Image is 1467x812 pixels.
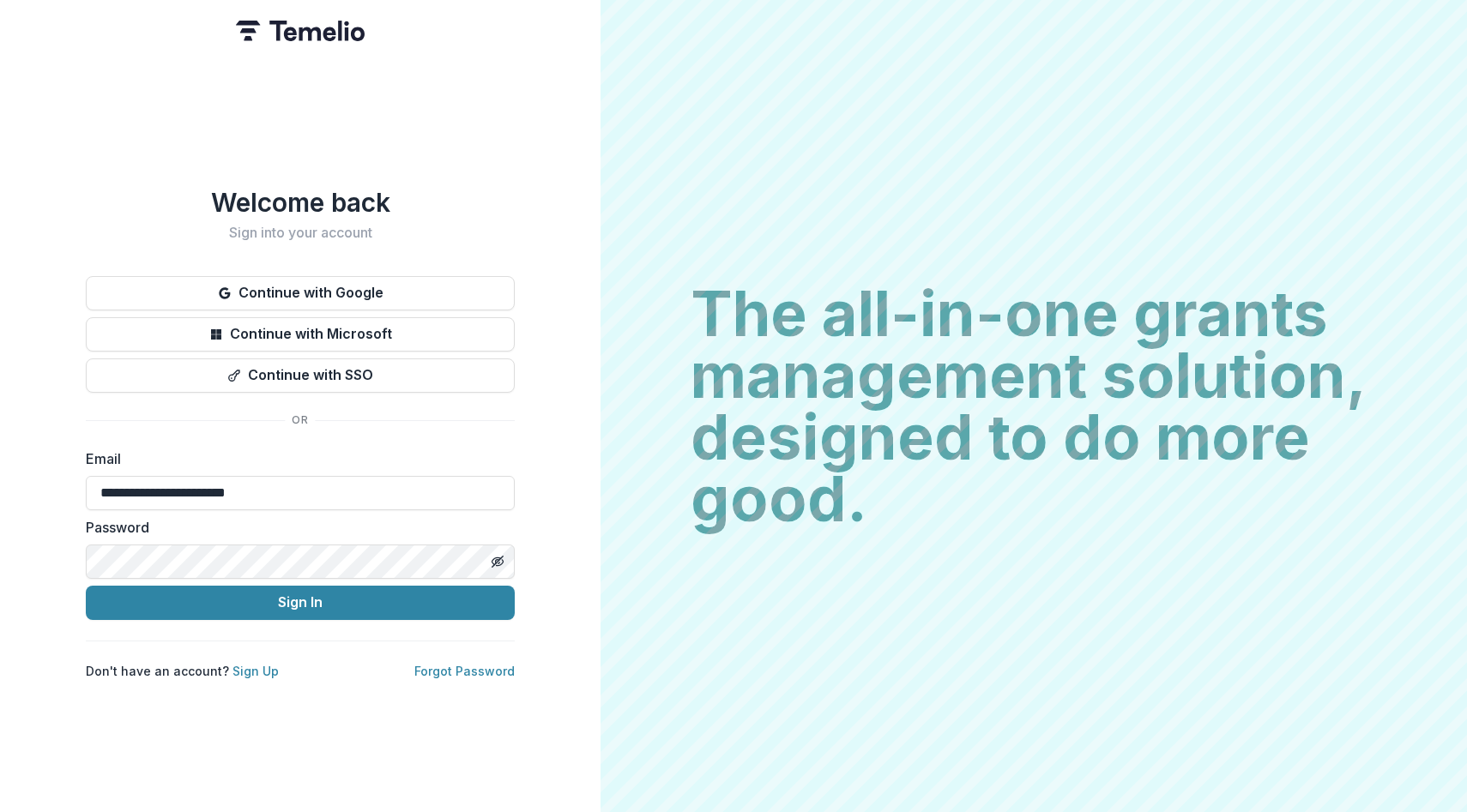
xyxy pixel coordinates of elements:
label: Email [86,448,504,469]
a: Sign Up [232,664,279,678]
button: Continue with Google [86,276,515,310]
a: Forgot Password [414,664,515,678]
label: Password [86,517,504,538]
img: Temelio [236,21,365,41]
button: Continue with Microsoft [86,317,515,352]
button: Toggle password visibility [484,548,511,575]
h1: Welcome back [86,187,515,218]
p: Don't have an account? [86,662,279,680]
button: Continue with SSO [86,358,515,393]
h2: Sign into your account [86,225,515,241]
button: Sign In [86,586,515,620]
